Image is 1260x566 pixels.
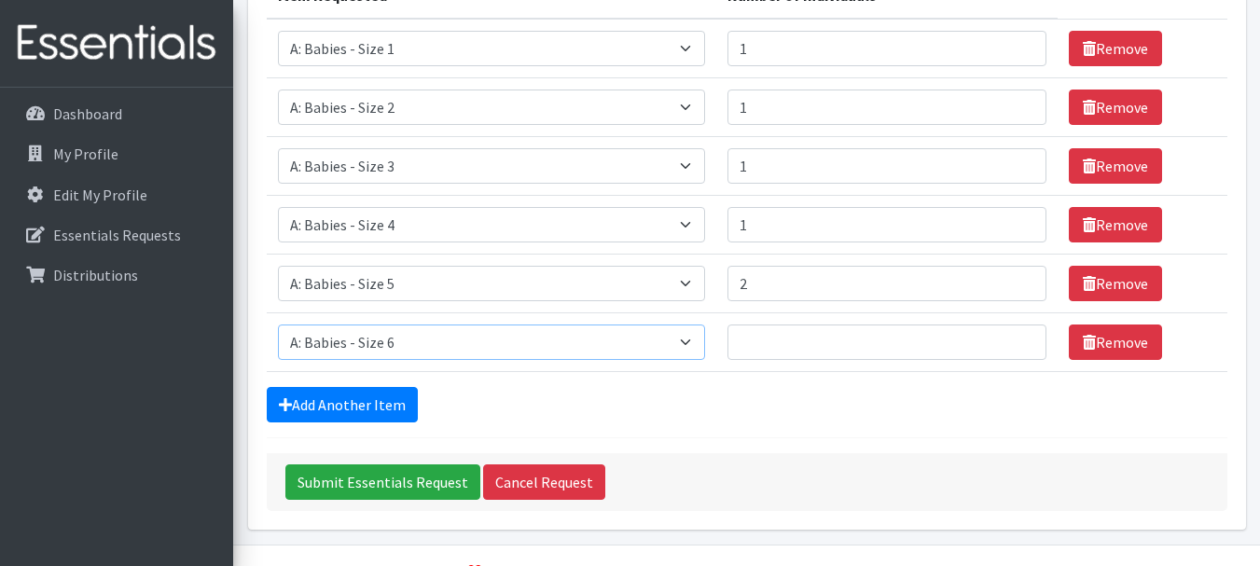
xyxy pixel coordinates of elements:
p: My Profile [53,145,118,163]
a: Add Another Item [267,387,418,422]
a: Essentials Requests [7,216,226,254]
a: Remove [1069,266,1162,301]
p: Distributions [53,266,138,284]
a: Edit My Profile [7,176,226,214]
p: Edit My Profile [53,186,147,204]
img: HumanEssentials [7,12,226,75]
input: Submit Essentials Request [285,464,480,500]
a: Remove [1069,207,1162,242]
p: Dashboard [53,104,122,123]
a: Cancel Request [483,464,605,500]
a: Remove [1069,148,1162,184]
a: Distributions [7,256,226,294]
a: Remove [1069,31,1162,66]
a: Dashboard [7,95,226,132]
a: Remove [1069,324,1162,360]
a: My Profile [7,135,226,173]
p: Essentials Requests [53,226,181,244]
a: Remove [1069,90,1162,125]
